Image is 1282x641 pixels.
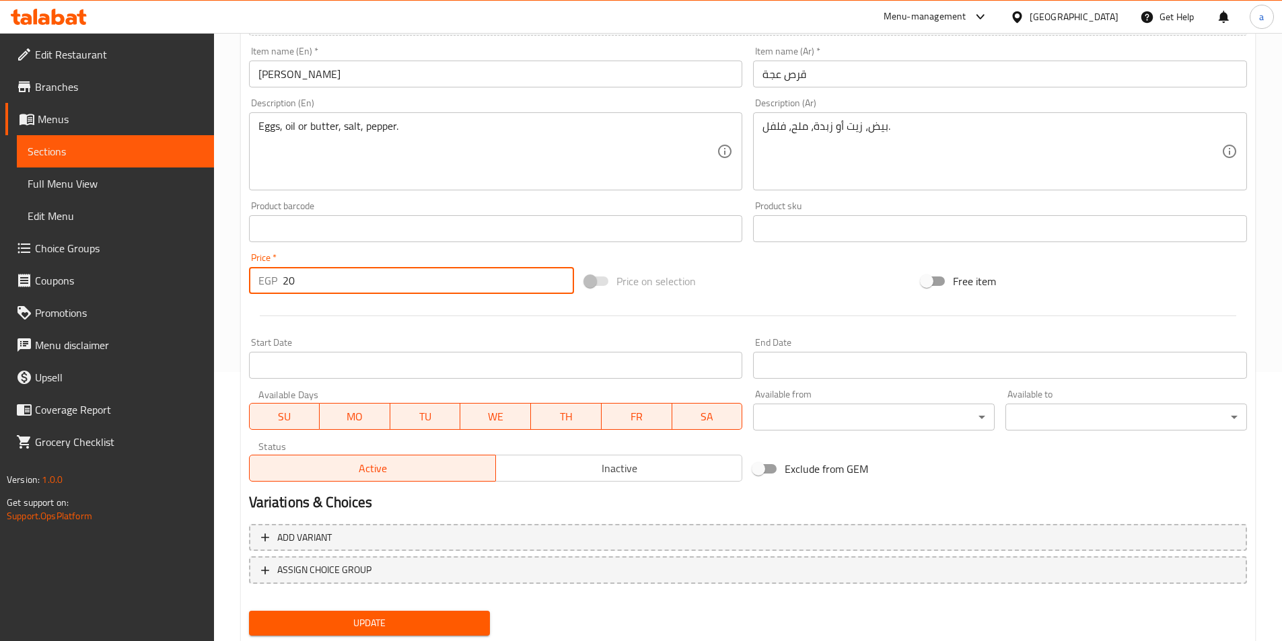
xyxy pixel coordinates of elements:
button: FR [602,403,672,430]
div: ​ [753,404,995,430]
button: SA [672,403,743,430]
a: Choice Groups [5,232,214,264]
input: Please enter product barcode [249,215,743,242]
span: Add variant [277,529,332,546]
a: Coupons [5,264,214,297]
span: Coupons [35,272,203,289]
span: Branches [35,79,203,95]
span: TU [396,407,456,426]
a: Support.OpsPlatform [7,507,92,525]
a: Promotions [5,297,214,329]
button: Update [249,611,491,636]
span: Exclude from GEM [785,461,868,477]
button: TU [390,403,461,430]
span: 1.0.0 [42,471,63,488]
a: Edit Menu [17,200,214,232]
a: Sections [17,135,214,167]
span: Promotions [35,305,203,321]
p: EGP [258,272,277,289]
a: Branches [5,71,214,103]
span: Coverage Report [35,402,203,418]
button: Add variant [249,524,1247,552]
div: Menu-management [884,9,966,25]
button: Active [249,455,496,482]
span: MO [325,407,385,426]
span: a [1259,9,1264,24]
h2: Variations & Choices [249,492,1247,513]
button: SU [249,403,320,430]
a: Upsell [5,361,214,393]
a: Edit Restaurant [5,38,214,71]
span: Free item [953,273,996,289]
span: FR [607,407,667,426]
span: Edit Menu [28,208,203,224]
button: TH [531,403,602,430]
a: Coverage Report [5,393,214,426]
span: Version: [7,471,40,488]
span: WE [466,407,526,426]
span: Edit Restaurant [35,46,203,63]
a: Menu disclaimer [5,329,214,361]
span: Inactive [501,459,737,478]
span: SU [255,407,315,426]
span: Update [260,615,480,632]
textarea: بيض، زيت أو زبدة، ملح، فلفل. [762,120,1221,184]
div: [GEOGRAPHIC_DATA] [1030,9,1118,24]
input: Enter name En [249,61,743,87]
span: Price on selection [616,273,696,289]
a: Full Menu View [17,167,214,200]
input: Please enter product sku [753,215,1247,242]
textarea: Eggs, oil or butter, salt, pepper. [258,120,717,184]
span: Get support on: [7,494,69,511]
span: Choice Groups [35,240,203,256]
input: Please enter price [283,267,575,294]
span: ASSIGN CHOICE GROUP [277,562,371,578]
span: TH [536,407,596,426]
a: Grocery Checklist [5,426,214,458]
div: ​ [1005,404,1247,430]
span: Menus [38,111,203,127]
span: Full Menu View [28,176,203,192]
span: Upsell [35,369,203,385]
button: MO [320,403,390,430]
span: Active [255,459,491,478]
span: SA [678,407,738,426]
span: Grocery Checklist [35,434,203,450]
button: ASSIGN CHOICE GROUP [249,556,1247,584]
a: Menus [5,103,214,135]
button: Inactive [495,455,742,482]
span: Menu disclaimer [35,337,203,353]
span: Sections [28,143,203,159]
input: Enter name Ar [753,61,1247,87]
button: WE [460,403,531,430]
